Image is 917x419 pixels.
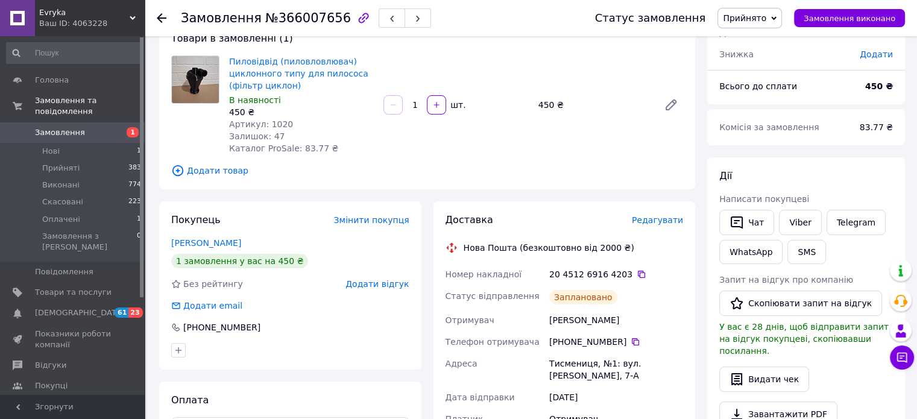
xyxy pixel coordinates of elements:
[35,95,145,117] span: Замовлення та повідомлення
[35,360,66,371] span: Відгуки
[170,300,244,312] div: Додати email
[632,215,683,225] span: Редагувати
[115,307,128,318] span: 61
[35,287,112,298] span: Товари та послуги
[35,329,112,350] span: Показники роботи компанії
[42,146,60,157] span: Нові
[182,300,244,312] div: Додати email
[549,268,683,280] div: 20 4512 6916 4203
[719,122,819,132] span: Комісія за замовлення
[171,214,221,225] span: Покупець
[172,56,219,103] img: Пиловідвід (пиловловлювач) циклонного типу для пилососа (фільтр циклон)
[35,75,69,86] span: Головна
[446,291,540,301] span: Статус відправлення
[446,214,493,225] span: Доставка
[265,11,351,25] span: №366007656
[127,127,139,137] span: 1
[182,321,262,333] div: [PHONE_NUMBER]
[35,380,68,391] span: Покупці
[719,28,761,37] span: Доставка
[860,49,893,59] span: Додати
[42,197,83,207] span: Скасовані
[446,315,494,325] span: Отримувач
[229,131,285,141] span: Залишок: 47
[171,164,683,177] span: Додати товар
[719,291,882,316] button: Скопіювати запит на відгук
[446,392,515,402] span: Дата відправки
[42,163,80,174] span: Прийняті
[779,210,821,235] a: Viber
[137,214,141,225] span: 1
[547,386,685,408] div: [DATE]
[42,180,80,191] span: Виконані
[42,214,80,225] span: Оплачені
[171,394,209,406] span: Оплата
[229,143,338,153] span: Каталог ProSale: 83.77 ₴
[446,269,522,279] span: Номер накладної
[6,42,142,64] input: Пошук
[719,81,797,91] span: Всього до сплати
[549,336,683,348] div: [PHONE_NUMBER]
[461,242,637,254] div: Нова Пошта (безкоштовно від 2000 ₴)
[171,33,293,44] span: Товари в замовленні (1)
[157,12,166,24] div: Повернутися назад
[229,95,281,105] span: В наявності
[719,210,774,235] button: Чат
[35,127,85,138] span: Замовлення
[128,197,141,207] span: 223
[534,96,654,113] div: 450 ₴
[723,13,766,23] span: Прийнято
[794,9,905,27] button: Замовлення виконано
[35,266,93,277] span: Повідомлення
[229,119,293,129] span: Артикул: 1020
[446,337,540,347] span: Телефон отримувача
[229,106,374,118] div: 450 ₴
[446,359,477,368] span: Адреса
[659,93,683,117] a: Редагувати
[181,11,262,25] span: Замовлення
[547,309,685,331] div: [PERSON_NAME]
[229,57,368,90] a: Пиловідвід (пиловловлювач) циклонного типу для пилососа (фільтр циклон)
[128,180,141,191] span: 774
[827,210,886,235] a: Telegram
[595,12,706,24] div: Статус замовлення
[860,122,893,132] span: 83.77 ₴
[137,146,141,157] span: 1
[137,231,141,253] span: 0
[447,99,467,111] div: шт.
[804,14,895,23] span: Замовлення виконано
[345,279,409,289] span: Додати відгук
[171,254,308,268] div: 1 замовлення у вас на 450 ₴
[35,307,124,318] span: [DEMOGRAPHIC_DATA]
[719,170,732,181] span: Дії
[719,240,783,264] a: WhatsApp
[128,163,141,174] span: 383
[719,367,809,392] button: Видати чек
[39,7,130,18] span: Evryka
[719,275,853,285] span: Запит на відгук про компанію
[171,238,241,248] a: [PERSON_NAME]
[719,322,889,356] span: У вас є 28 днів, щоб відправити запит на відгук покупцеві, скопіювавши посилання.
[128,307,142,318] span: 23
[42,231,137,253] span: Замовлення з [PERSON_NAME]
[719,194,809,204] span: Написати покупцеві
[334,215,409,225] span: Змінити покупця
[547,353,685,386] div: Тисмениця, №1: вул. [PERSON_NAME], 7-А
[183,279,243,289] span: Без рейтингу
[890,345,914,370] button: Чат з покупцем
[39,18,145,29] div: Ваш ID: 4063228
[719,49,754,59] span: Знижка
[787,240,826,264] button: SMS
[549,290,617,304] div: Заплановано
[865,81,893,91] b: 450 ₴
